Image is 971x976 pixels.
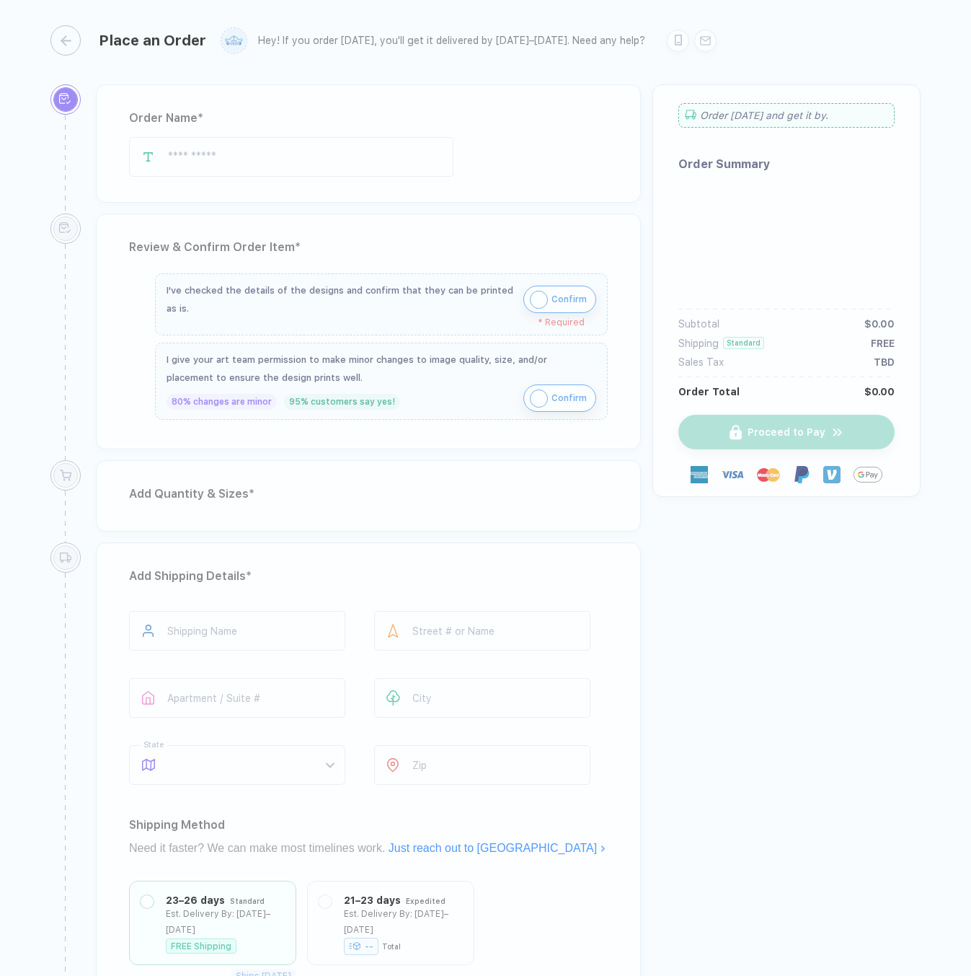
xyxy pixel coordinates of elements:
img: Venmo [823,466,841,483]
div: 95% customers say yes! [284,394,400,410]
div: 21–23 days [344,892,401,908]
img: user profile [221,28,247,53]
div: FREE Shipping [166,938,236,954]
div: Shipping Method [129,814,608,837]
button: iconConfirm [523,286,596,313]
div: 23–26 days [166,892,225,908]
div: Shipping [678,338,719,349]
div: Expedited [406,893,445,909]
img: master-card [757,463,780,486]
span: Confirm [551,288,587,311]
span: Confirm [551,387,587,410]
div: $0.00 [864,318,895,330]
img: icon [530,390,548,408]
div: Sales Tax [678,356,724,368]
div: Need it faster? We can make most timelines work. [129,837,608,860]
div: Hey! If you order [DATE], you'll get it delivered by [DATE]–[DATE]. Need any help? [258,35,645,47]
div: I've checked the details of the designs and confirm that they can be printed as is. [167,281,516,317]
div: Standard [723,337,764,349]
div: TBD [874,356,895,368]
a: Just reach out to [GEOGRAPHIC_DATA] [389,842,606,854]
div: Est. Delivery By: [DATE]–[DATE] [344,906,463,938]
div: $0.00 [864,386,895,397]
div: * Required [167,317,585,327]
div: Order Name [129,107,608,130]
div: Order [DATE] and get it by . [678,103,895,128]
div: FREE [871,338,895,349]
img: Paypal [793,466,810,483]
div: Standard [230,893,265,909]
div: Place an Order [99,32,206,49]
img: visa [721,463,744,486]
div: Add Quantity & Sizes [129,483,608,506]
div: Est. Delivery By: [DATE]–[DATE] [166,906,285,938]
div: 80% changes are minor [167,394,277,410]
img: Google Pay [853,460,882,489]
div: Total [382,942,401,951]
div: Subtotal [678,318,719,330]
div: 21–23 days ExpeditedEst. Delivery By: [DATE]–[DATE]--Total [319,892,463,954]
div: 23–26 days StandardEst. Delivery By: [DATE]–[DATE]FREE Shipping [141,892,285,954]
div: -- [344,938,378,955]
div: Order Total [678,386,740,397]
button: iconConfirm [523,384,596,412]
div: Order Summary [678,157,895,171]
div: Review & Confirm Order Item [129,236,608,259]
img: express [691,466,708,483]
div: Add Shipping Details [129,565,608,588]
div: I give your art team permission to make minor changes to image quality, size, and/or placement to... [167,351,596,387]
img: icon [530,291,548,309]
